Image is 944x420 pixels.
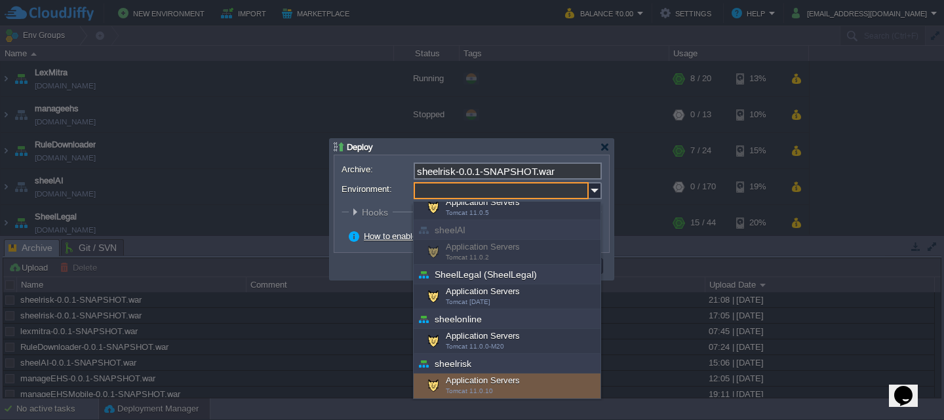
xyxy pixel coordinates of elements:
div: sheelrisk [414,354,600,373]
span: Hooks [362,207,391,218]
iframe: chat widget [889,368,931,407]
span: Tomcat 11.0.5 [446,209,489,216]
span: Tomcat 11.0.2 [446,254,489,261]
div: Application Servers [414,240,600,265]
div: sheelonline [414,309,600,329]
div: Application Servers [414,373,600,398]
label: Archive: [342,162,412,176]
div: Application Servers [414,284,600,309]
label: Environment: [342,182,412,196]
div: SheelLegal (SheelLegal) [414,265,600,284]
span: Tomcat [DATE] [446,298,490,305]
div: sheelAI [414,220,600,240]
span: Tomcat 11.0.0-M20 [446,343,504,350]
span: Tomcat 11.0.10 [446,387,493,394]
a: How to enable zero-downtime deployment [364,231,521,241]
div: Application Servers [414,329,600,354]
span: Deploy [347,142,373,152]
div: Application Servers [414,195,600,220]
